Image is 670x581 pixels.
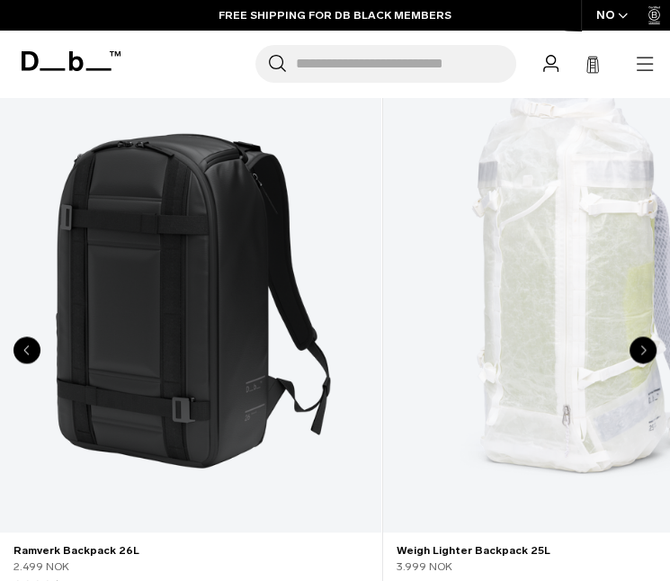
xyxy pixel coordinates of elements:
span: 2.499 NOK [13,558,69,574]
div: Next slide [630,336,657,363]
a: FREE SHIPPING FOR DB BLACK MEMBERS [219,7,451,23]
div: Previous slide [13,336,40,363]
a: Ramverk Backpack 26L [13,541,368,558]
span: 3.999 NOK [397,558,452,574]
